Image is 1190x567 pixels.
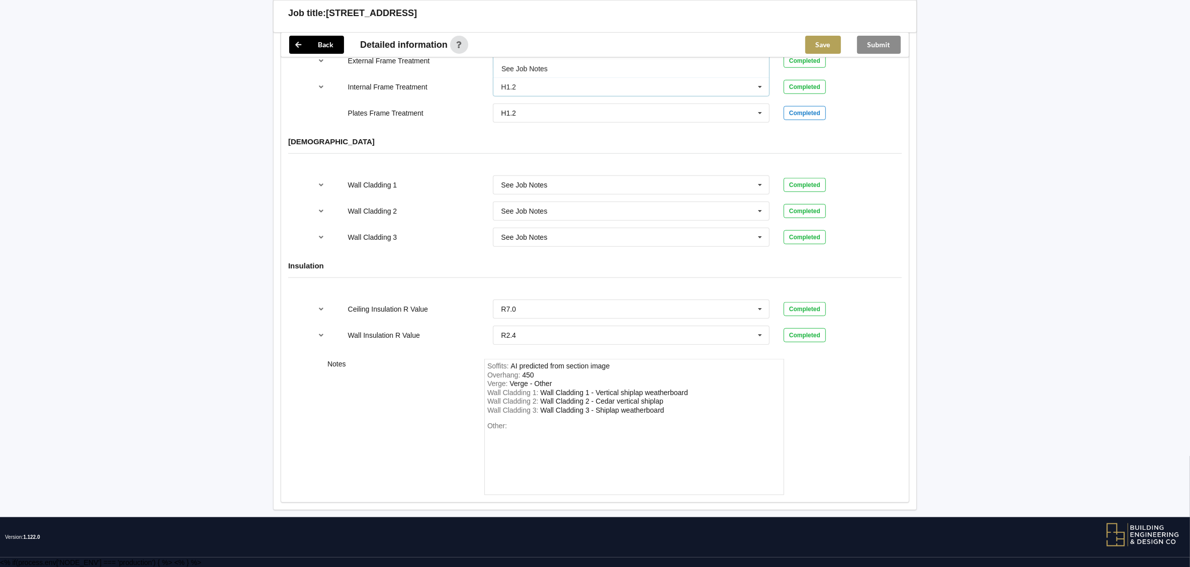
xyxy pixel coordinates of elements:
span: Detailed information [360,40,448,49]
div: Soffits [511,362,610,370]
div: See Job Notes [501,208,547,215]
span: Verge : [487,380,509,388]
div: H1.2 [501,110,516,117]
div: Completed [784,302,826,316]
label: Plates Frame Treatment [348,109,423,117]
span: Wall Cladding 1 : [487,389,540,397]
div: Completed [784,106,826,120]
div: R7.0 [501,306,516,313]
button: reference-toggle [312,202,331,220]
button: reference-toggle [312,228,331,246]
div: Completed [784,328,826,342]
form: notes-field [484,359,784,495]
div: Completed [784,204,826,218]
button: Save [805,36,841,54]
button: Back [289,36,344,54]
span: 1.122.0 [23,534,40,540]
label: Wall Cladding 2 [348,207,397,215]
button: reference-toggle [312,326,331,344]
span: Soffits : [487,362,511,370]
span: Version: [5,517,40,557]
div: See Job Notes [501,181,547,188]
div: Completed [784,54,826,68]
div: Completed [784,230,826,244]
button: reference-toggle [312,300,331,318]
span: See Job Notes [501,65,548,73]
div: Overhang [522,371,534,379]
label: External Frame Treatment [348,57,430,65]
span: Wall Cladding 3 : [487,406,540,414]
img: BEDC logo [1106,522,1180,547]
h3: Job title: [288,8,326,19]
label: Wall Insulation R Value [348,331,420,339]
div: Completed [784,80,826,94]
span: Wall Cladding 2 : [487,397,540,405]
h4: [DEMOGRAPHIC_DATA] [288,137,902,146]
label: Ceiling Insulation R Value [348,305,428,313]
span: Other: [487,422,507,430]
div: Completed [784,178,826,192]
div: WallCladding3 [540,406,664,414]
h4: Insulation [288,261,902,270]
button: reference-toggle [312,52,331,70]
label: Internal Frame Treatment [348,83,428,91]
div: WallCladding1 [540,389,688,397]
div: Notes [320,359,477,495]
span: Overhang : [487,371,522,379]
div: WallCladding2 [540,397,663,405]
button: reference-toggle [312,78,331,96]
div: See Job Notes [501,234,547,241]
h3: [STREET_ADDRESS] [326,8,417,19]
label: Wall Cladding 1 [348,181,397,189]
div: Verge [509,380,552,388]
button: reference-toggle [312,176,331,194]
div: R2.4 [501,332,516,339]
label: Wall Cladding 3 [348,233,397,241]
